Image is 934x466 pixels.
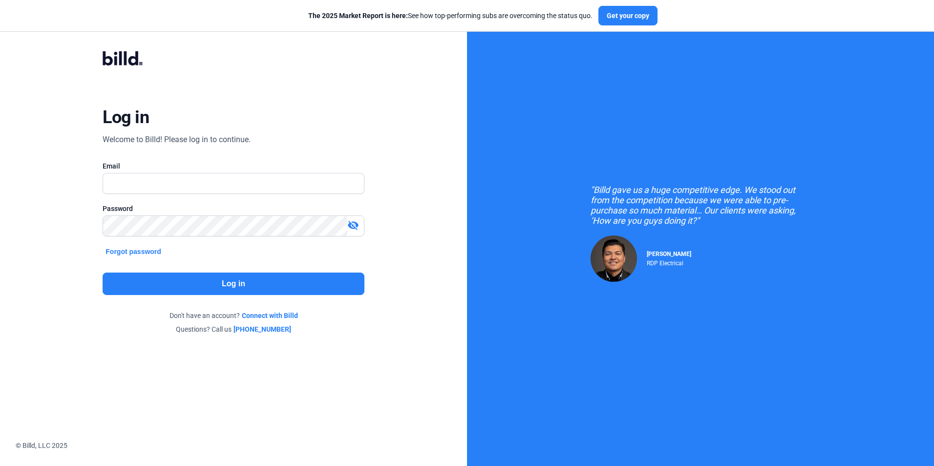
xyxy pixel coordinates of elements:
div: Welcome to Billd! Please log in to continue. [103,134,251,146]
button: Log in [103,273,364,295]
div: Log in [103,106,149,128]
span: The 2025 Market Report is here: [308,12,408,20]
span: [PERSON_NAME] [647,251,691,257]
div: Password [103,204,364,213]
div: See how top-performing subs are overcoming the status quo. [308,11,593,21]
a: Connect with Billd [242,311,298,320]
div: Email [103,161,364,171]
a: [PHONE_NUMBER] [233,324,291,334]
img: Raul Pacheco [591,235,637,282]
button: Get your copy [598,6,658,25]
div: Don't have an account? [103,311,364,320]
div: Questions? Call us [103,324,364,334]
div: RDP Electrical [647,257,691,267]
mat-icon: visibility_off [347,219,359,231]
button: Forgot password [103,246,164,257]
div: "Billd gave us a huge competitive edge. We stood out from the competition because we were able to... [591,185,810,226]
